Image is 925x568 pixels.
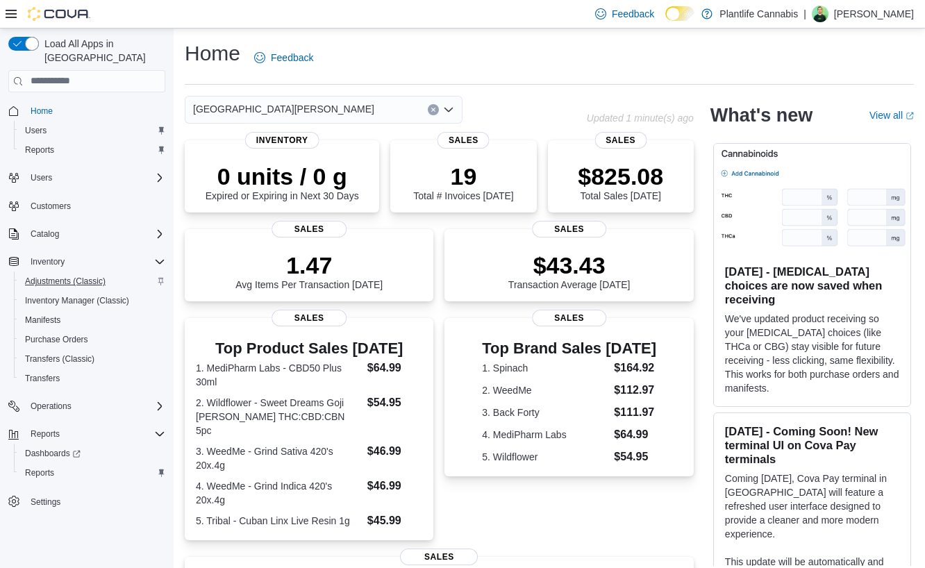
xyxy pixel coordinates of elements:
dt: 5. Tribal - Cuban Linx Live Resin 1g [196,514,362,528]
button: Manifests [14,310,171,330]
a: Manifests [19,312,66,328]
span: Operations [25,398,165,415]
a: Adjustments (Classic) [19,273,111,290]
a: Reports [19,142,60,158]
span: Sales [532,310,607,326]
span: Feedback [271,51,313,65]
span: Manifests [19,312,165,328]
h3: [DATE] - [MEDICAL_DATA] choices are now saved when receiving [725,265,899,306]
button: Catalog [3,224,171,244]
div: Total # Invoices [DATE] [413,162,513,201]
span: Purchase Orders [19,331,165,348]
button: Users [3,168,171,187]
a: Transfers [19,370,65,387]
button: Inventory [25,253,70,270]
button: Reports [14,140,171,160]
button: Operations [3,396,171,416]
h3: Top Brand Sales [DATE] [482,340,656,357]
div: Transaction Average [DATE] [508,251,631,290]
button: Reports [3,424,171,444]
span: Reports [25,467,54,478]
span: Manifests [25,315,60,326]
dt: 2. WeedMe [482,383,608,397]
p: 1.47 [235,251,383,279]
a: Settings [25,494,66,510]
dd: $54.95 [367,394,423,411]
span: Settings [25,492,165,510]
p: [PERSON_NAME] [834,6,914,22]
div: Expired or Expiring in Next 30 Days [206,162,359,201]
span: Adjustments (Classic) [19,273,165,290]
dd: $46.99 [367,443,423,460]
span: Inventory [25,253,165,270]
span: Users [25,169,165,186]
img: Cova [28,7,90,21]
dd: $111.97 [614,404,656,421]
p: 0 units / 0 g [206,162,359,190]
span: Users [25,125,47,136]
button: Users [25,169,58,186]
span: Reports [19,465,165,481]
span: Sales [594,132,647,149]
h3: Top Product Sales [DATE] [196,340,422,357]
button: Catalog [25,226,65,242]
dd: $164.92 [614,360,656,376]
span: Customers [25,197,165,215]
a: Dashboards [19,445,86,462]
a: View allExternal link [869,110,914,121]
button: Clear input [428,104,439,115]
span: Inventory [31,256,65,267]
button: Operations [25,398,77,415]
h2: What's new [710,104,812,126]
button: Settings [3,491,171,511]
button: Transfers [14,369,171,388]
a: Dashboards [14,444,171,463]
button: Customers [3,196,171,216]
button: Purchase Orders [14,330,171,349]
dd: $45.99 [367,512,423,529]
span: Reports [19,142,165,158]
a: Reports [19,465,60,481]
dt: 4. MediPharm Labs [482,428,608,442]
button: Transfers (Classic) [14,349,171,369]
p: Updated 1 minute(s) ago [587,112,694,124]
span: Dashboards [19,445,165,462]
nav: Complex example [8,95,165,548]
span: Adjustments (Classic) [25,276,106,287]
button: Inventory Manager (Classic) [14,291,171,310]
button: Reports [14,463,171,483]
span: Sales [272,221,347,237]
h3: [DATE] - Coming Soon! New terminal UI on Cova Pay terminals [725,424,899,466]
span: Sales [400,549,478,565]
button: Adjustments (Classic) [14,272,171,291]
dd: $64.99 [367,360,423,376]
span: Catalog [31,228,59,240]
p: Plantlife Cannabis [719,6,798,22]
dt: 1. MediPharm Labs - CBD50 Plus 30ml [196,361,362,389]
span: Dashboards [25,448,81,459]
span: Sales [272,310,347,326]
a: Inventory Manager (Classic) [19,292,135,309]
span: Feedback [612,7,654,21]
span: Inventory [245,132,319,149]
button: Open list of options [443,104,454,115]
span: Reports [25,144,54,156]
dd: $112.97 [614,382,656,399]
a: Purchase Orders [19,331,94,348]
a: Feedback [249,44,319,72]
span: Load All Apps in [GEOGRAPHIC_DATA] [39,37,165,65]
span: Users [31,172,52,183]
div: Avg Items Per Transaction [DATE] [235,251,383,290]
dt: 3. Back Forty [482,406,608,419]
button: Users [14,121,171,140]
dt: 1. Spinach [482,361,608,375]
a: Transfers (Classic) [19,351,100,367]
button: Reports [25,426,65,442]
dt: 4. WeedMe - Grind Indica 420's 20x.4g [196,479,362,507]
span: Customers [31,201,71,212]
p: We've updated product receiving so your [MEDICAL_DATA] choices (like THCa or CBG) stay visible fo... [725,312,899,395]
span: Transfers [19,370,165,387]
dt: 3. WeedMe - Grind Sativa 420's 20x.4g [196,444,362,472]
dt: 5. Wildflower [482,450,608,464]
dd: $46.99 [367,478,423,494]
